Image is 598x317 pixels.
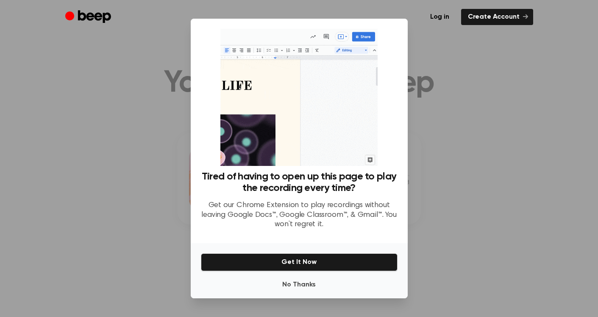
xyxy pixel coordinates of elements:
[423,9,456,25] a: Log in
[201,276,398,293] button: No Thanks
[220,29,378,166] img: Beep extension in action
[65,9,113,25] a: Beep
[201,201,398,230] p: Get our Chrome Extension to play recordings without leaving Google Docs™, Google Classroom™, & Gm...
[201,171,398,194] h3: Tired of having to open up this page to play the recording every time?
[461,9,533,25] a: Create Account
[201,253,398,271] button: Get It Now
